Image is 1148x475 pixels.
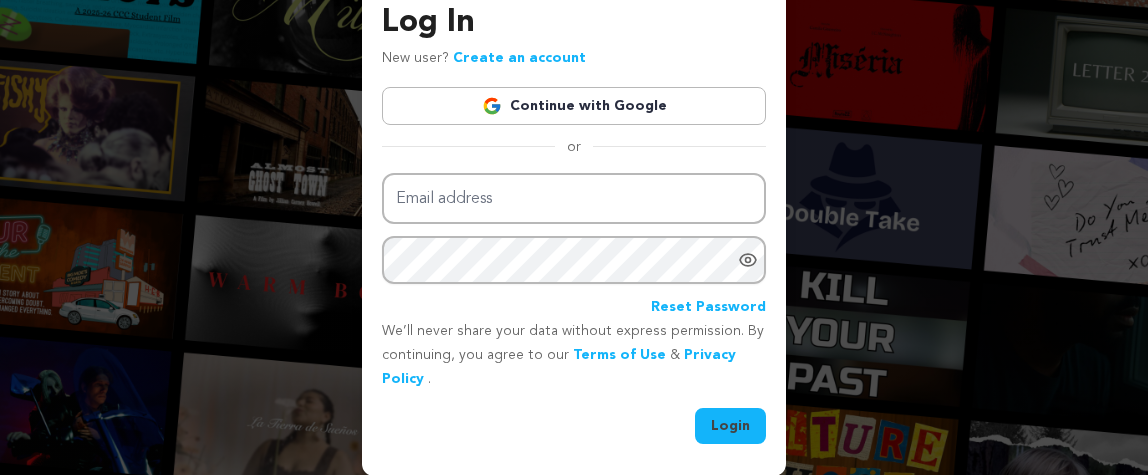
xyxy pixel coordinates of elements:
[695,408,766,444] button: Login
[651,296,766,320] a: Reset Password
[555,137,593,157] span: or
[382,348,736,386] a: Privacy Policy
[482,96,502,116] img: Google logo
[382,87,766,125] a: Continue with Google
[382,47,586,71] p: New user?
[382,173,766,224] input: Email address
[382,320,766,391] p: We’ll never share your data without express permission. By continuing, you agree to our & .
[573,348,666,362] a: Terms of Use
[453,51,586,65] a: Create an account
[738,250,758,270] a: Show password as plain text. Warning: this will display your password on the screen.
